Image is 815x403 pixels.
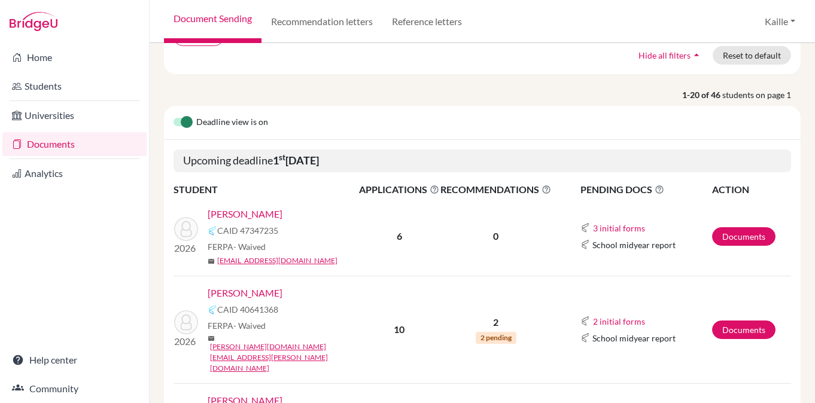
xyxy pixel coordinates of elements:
[174,334,198,349] p: 2026
[208,258,215,265] span: mail
[691,49,703,61] i: arrow_drop_up
[208,226,217,236] img: Common App logo
[580,316,590,326] img: Common App logo
[208,335,215,342] span: mail
[359,182,439,197] span: APPLICATIONS
[592,239,676,251] span: School midyear report
[580,333,590,343] img: Common App logo
[580,240,590,249] img: Common App logo
[592,221,646,235] button: 3 initial forms
[174,241,198,255] p: 2026
[592,315,646,328] button: 2 initial forms
[580,182,710,197] span: PENDING DOCS
[208,305,217,315] img: Common App logo
[208,240,266,253] span: FERPA
[713,46,791,65] button: Reset to default
[174,310,198,334] img: Kim, Joseph
[208,286,282,300] a: [PERSON_NAME]
[2,377,147,401] a: Community
[638,50,691,60] span: Hide all filters
[628,46,713,65] button: Hide all filtersarrow_drop_up
[2,132,147,156] a: Documents
[712,227,776,246] a: Documents
[682,88,722,101] strong: 1-20 of 46
[394,323,405,335] b: 10
[217,303,278,316] span: CAID 40641368
[273,154,319,167] b: 1 [DATE]
[592,332,676,344] span: School midyear report
[440,182,551,197] span: RECOMMENDATIONS
[174,182,358,197] th: STUDENT
[217,224,278,237] span: CAID 47347235
[712,320,776,339] a: Documents
[580,223,590,233] img: Common App logo
[174,149,791,172] h5: Upcoming deadline
[279,152,285,162] sup: st
[476,332,516,344] span: 2 pending
[233,320,266,331] span: - Waived
[210,341,367,374] a: [PERSON_NAME][DOMAIN_NAME][EMAIL_ADDRESS][PERSON_NAME][DOMAIN_NAME]
[2,74,147,98] a: Students
[2,161,147,185] a: Analytics
[233,242,266,252] span: - Waived
[208,319,266,332] span: FERPA
[722,88,801,101] span: students on page 1
[2,45,147,69] a: Home
[440,315,551,329] p: 2
[759,10,801,33] button: Kaille
[208,207,282,221] a: [PERSON_NAME]
[196,115,268,130] span: Deadline view is on
[440,229,551,243] p: 0
[2,103,147,127] a: Universities
[217,255,337,266] a: [EMAIL_ADDRESS][DOMAIN_NAME]
[10,12,57,31] img: Bridge-U
[711,182,791,197] th: ACTION
[397,230,402,242] b: 6
[2,348,147,372] a: Help center
[174,217,198,241] img: Fujita, Ryotaro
